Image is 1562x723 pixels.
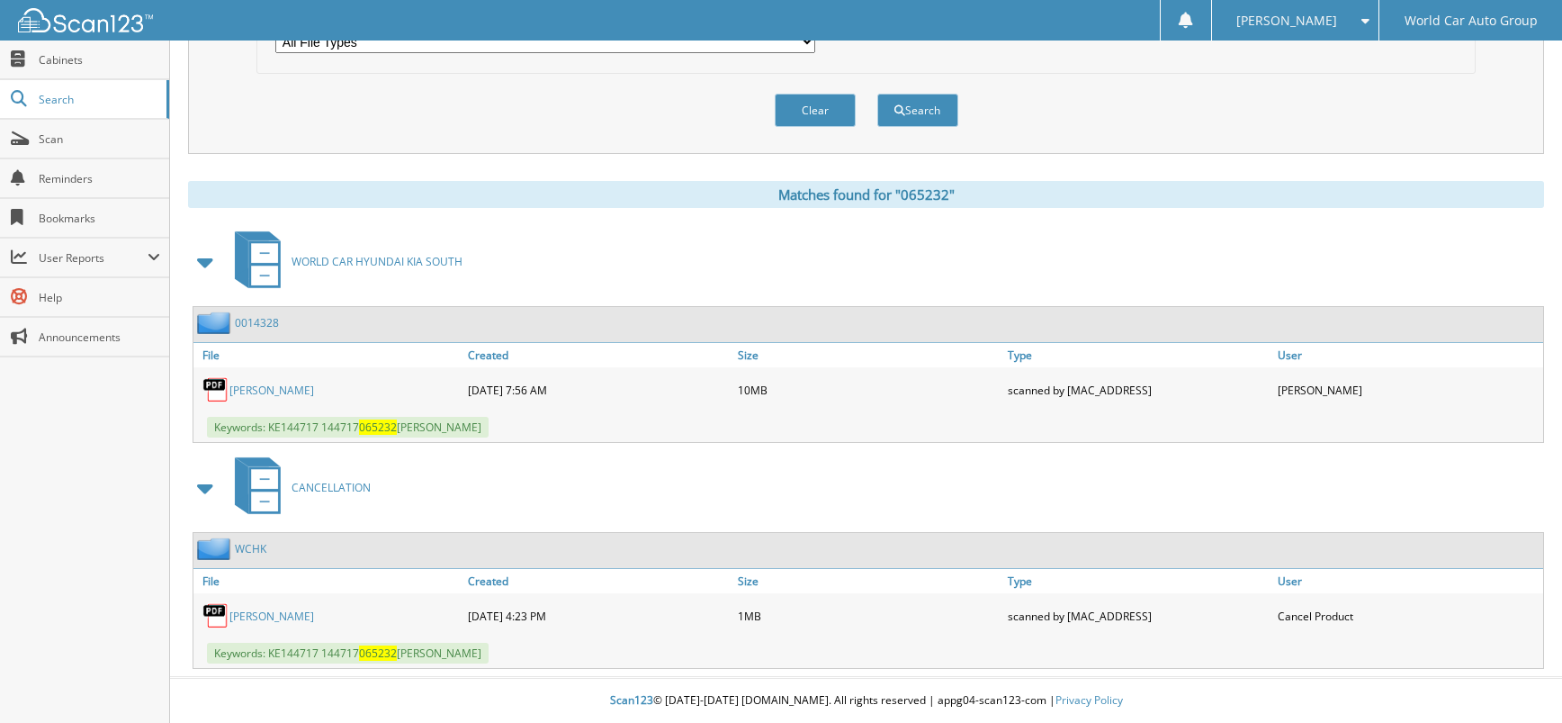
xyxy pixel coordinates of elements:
div: 1MB [733,598,1003,634]
span: CANCELLATION [292,480,371,495]
a: Created [463,343,733,367]
span: WORLD CAR HYUNDAI KIA SOUTH [292,254,462,269]
a: WCHK [235,541,266,556]
span: Keywords: KE144717 144717 [PERSON_NAME] [207,643,489,664]
span: Announcements [39,330,160,345]
a: CANCELLATION [224,452,371,523]
div: scanned by [MAC_ADDRESS] [1003,372,1273,408]
a: Privacy Policy [1055,692,1123,708]
span: World Car Auto Group [1405,15,1538,26]
div: Matches found for "065232" [188,181,1544,208]
div: scanned by [MAC_ADDRESS] [1003,598,1273,634]
button: Clear [775,94,856,127]
span: Keywords: KE144717 144717 [PERSON_NAME] [207,417,489,438]
span: 065232 [359,646,397,661]
a: Created [463,569,733,593]
iframe: Chat Widget [1472,637,1562,723]
img: folder2.png [197,538,235,560]
span: Reminders [39,171,160,186]
div: 10MB [733,372,1003,408]
a: File [193,343,463,367]
a: Size [733,343,1003,367]
img: scan123-logo-white.svg [18,8,153,32]
div: © [DATE]-[DATE] [DOMAIN_NAME]. All rights reserved | appg04-scan123-com | [170,679,1562,723]
a: 0014328 [235,315,279,330]
span: 065232 [359,420,397,435]
span: User Reports [39,250,148,266]
img: folder2.png [197,312,235,334]
div: [DATE] 4:23 PM [463,598,733,634]
div: [DATE] 7:56 AM [463,372,733,408]
a: Type [1003,343,1273,367]
a: Type [1003,569,1273,593]
a: Size [733,569,1003,593]
button: Search [877,94,958,127]
span: Scan123 [610,692,653,708]
span: Search [39,92,157,107]
a: User [1273,569,1543,593]
span: Bookmarks [39,211,160,226]
a: User [1273,343,1543,367]
a: [PERSON_NAME] [229,609,314,624]
a: File [193,569,463,593]
img: PDF.png [202,376,229,403]
div: Cancel Product [1273,598,1543,634]
a: [PERSON_NAME] [229,383,314,398]
div: [PERSON_NAME] [1273,372,1543,408]
span: [PERSON_NAME] [1236,15,1337,26]
a: WORLD CAR HYUNDAI KIA SOUTH [224,226,462,297]
span: Help [39,290,160,305]
img: PDF.png [202,602,229,629]
span: Cabinets [39,52,160,68]
span: Scan [39,131,160,147]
